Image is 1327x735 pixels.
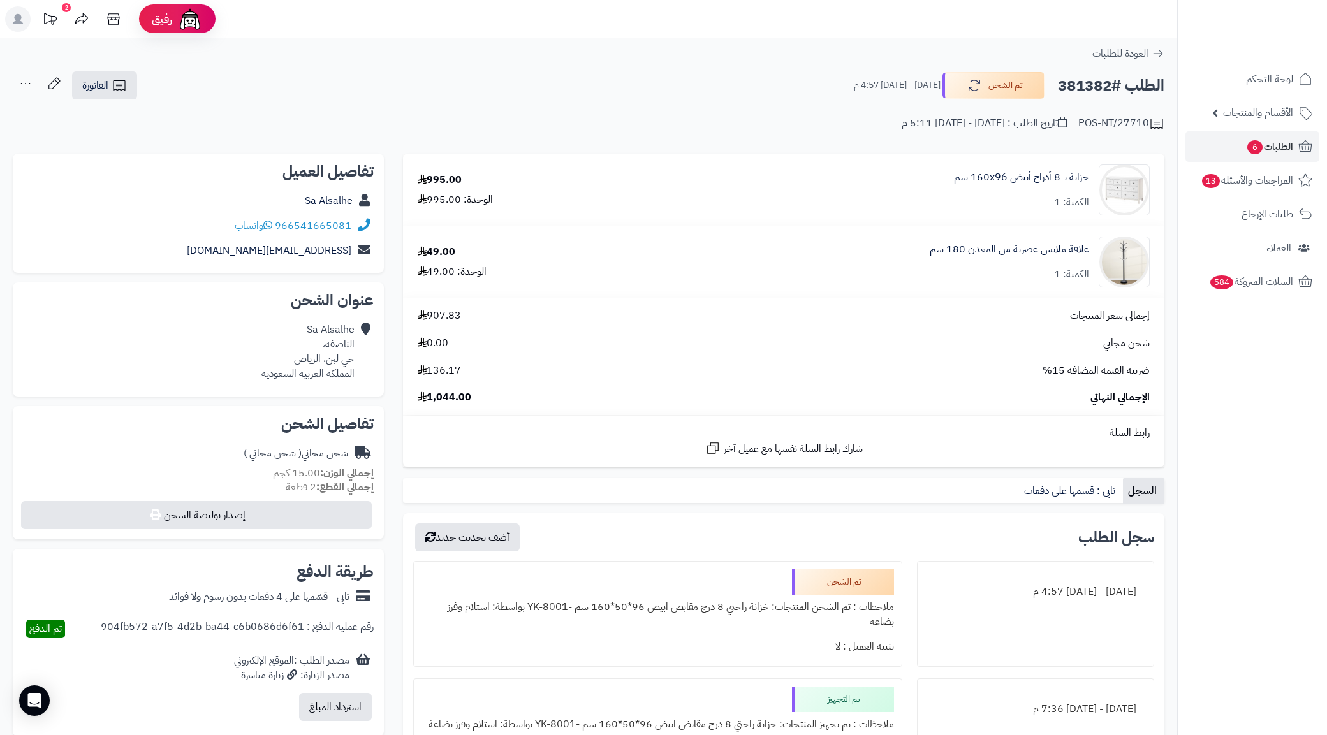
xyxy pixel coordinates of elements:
small: 15.00 كجم [273,465,374,481]
a: العودة للطلبات [1092,46,1164,61]
span: 13 [1202,174,1220,188]
div: شحن مجاني [244,446,348,461]
span: الأقسام والمنتجات [1223,104,1293,122]
span: 136.17 [418,363,461,378]
strong: إجمالي الوزن: [320,465,374,481]
span: العملاء [1266,239,1291,257]
span: شارك رابط السلة نفسها مع عميل آخر [724,442,863,456]
div: تم التجهيز [792,687,894,712]
div: رابط السلة [408,426,1159,440]
div: 49.00 [418,245,455,259]
strong: إجمالي القطع: [316,479,374,495]
div: تم الشحن [792,569,894,595]
a: Sa Alsalhe [305,193,353,208]
div: Sa Alsalhe الناصفه، حي لبن، الرياض المملكة العربية السعودية [261,323,355,381]
span: 584 [1210,275,1233,289]
div: 2 [62,3,71,12]
a: الفاتورة [72,71,137,99]
a: لوحة التحكم [1185,64,1319,94]
h2: طريقة الدفع [297,564,374,579]
span: تم الدفع [29,621,62,636]
div: 995.00 [418,173,462,187]
span: طلبات الإرجاع [1242,205,1293,223]
img: 1752316486-1-90x90.jpg [1099,237,1149,287]
div: [DATE] - [DATE] 7:36 م [925,697,1146,722]
span: 6 [1247,140,1263,154]
a: العملاء [1185,233,1319,263]
h2: عنوان الشحن [23,293,374,308]
div: رقم عملية الدفع : 904fb572-a7f5-4d2b-ba44-c6b0686d6f61 [101,620,374,638]
div: [DATE] - [DATE] 4:57 م [925,579,1146,604]
a: [EMAIL_ADDRESS][DOMAIN_NAME] [187,243,351,258]
button: استرداد المبلغ [299,693,372,721]
div: تاريخ الطلب : [DATE] - [DATE] 5:11 م [902,116,1067,131]
span: الإجمالي النهائي [1090,390,1150,405]
h2: تفاصيل العميل [23,164,374,179]
h2: الطلب #381382 [1058,73,1164,99]
div: تابي - قسّمها على 4 دفعات بدون رسوم ولا فوائد [169,590,349,604]
h2: تفاصيل الشحن [23,416,374,432]
span: المراجعات والأسئلة [1201,171,1293,189]
a: المراجعات والأسئلة13 [1185,165,1319,196]
span: رفيق [152,11,172,27]
div: مصدر الطلب :الموقع الإلكتروني [234,653,349,683]
a: الطلبات6 [1185,131,1319,162]
div: الوحدة: 995.00 [418,193,493,207]
a: تابي : قسمها على دفعات [1019,478,1123,504]
div: الكمية: 1 [1054,267,1089,282]
img: ai-face.png [177,6,203,32]
span: الفاتورة [82,78,108,93]
button: تم الشحن [942,72,1045,99]
span: ضريبة القيمة المضافة 15% [1043,363,1150,378]
span: شحن مجاني [1103,336,1150,351]
small: 2 قطعة [286,479,374,495]
a: تحديثات المنصة [34,6,66,35]
div: ملاحظات : تم الشحن المنتجات: خزانة راحتي 8 درج مقابض ابيض 96*50*160 سم -YK-8001 بواسطة: استلام وف... [422,595,894,634]
span: ( شحن مجاني ) [244,446,302,461]
a: خزانة بـ 8 أدراج أبيض ‎160x96 سم‏ [954,170,1089,185]
span: إجمالي سعر المنتجات [1070,309,1150,323]
div: الوحدة: 49.00 [418,265,487,279]
a: 966541665081 [275,218,351,233]
span: العودة للطلبات [1092,46,1148,61]
div: تنبيه العميل : لا [422,634,894,659]
a: واتساب [235,218,272,233]
small: [DATE] - [DATE] 4:57 م [854,79,941,92]
span: 0.00 [418,336,448,351]
img: logo-2.png [1240,33,1315,59]
a: طلبات الإرجاع [1185,199,1319,229]
span: 907.83 [418,309,461,323]
button: إصدار بوليصة الشحن [21,501,372,529]
button: أضف تحديث جديد [415,523,520,551]
span: لوحة التحكم [1246,70,1293,88]
a: علاقة ملابس عصرية من المعدن 180 سم [930,242,1089,257]
div: الكمية: 1 [1054,195,1089,210]
img: 1731233659-1-90x90.jpg [1099,164,1149,215]
span: الطلبات [1246,138,1293,156]
h3: سجل الطلب [1078,530,1154,545]
a: السجل [1123,478,1164,504]
span: السلات المتروكة [1209,273,1293,291]
a: شارك رابط السلة نفسها مع عميل آخر [705,440,863,456]
div: مصدر الزيارة: زيارة مباشرة [234,668,349,683]
span: 1,044.00 [418,390,471,405]
div: POS-NT/27710 [1078,116,1164,131]
a: السلات المتروكة584 [1185,266,1319,297]
div: Open Intercom Messenger [19,685,50,716]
